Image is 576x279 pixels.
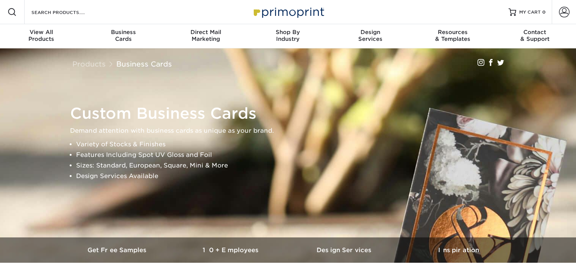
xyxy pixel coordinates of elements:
[61,237,175,263] a: Get Free Samples
[329,29,411,42] div: Services
[411,29,493,42] div: & Templates
[72,60,106,68] a: Products
[70,126,513,136] p: Demand attention with business cards as unique as your brand.
[288,237,402,263] a: Design Services
[411,24,493,48] a: Resources& Templates
[116,60,172,68] a: Business Cards
[402,246,515,254] h3: Inspiration
[494,24,576,48] a: Contact& Support
[82,29,164,36] span: Business
[329,29,411,36] span: Design
[175,246,288,254] h3: 10+ Employees
[165,29,247,36] span: Direct Mail
[494,29,576,36] span: Contact
[329,24,411,48] a: DesignServices
[247,29,329,42] div: Industry
[411,29,493,36] span: Resources
[31,8,105,17] input: SEARCH PRODUCTS.....
[288,246,402,254] h3: Design Services
[76,171,513,181] li: Design Services Available
[250,4,326,20] img: Primoprint
[76,139,513,150] li: Variety of Stocks & Finishes
[542,9,546,15] span: 0
[247,24,329,48] a: Shop ByIndustry
[76,160,513,171] li: Sizes: Standard, European, Square, Mini & More
[175,237,288,263] a: 10+ Employees
[165,29,247,42] div: Marketing
[82,29,164,42] div: Cards
[70,104,513,122] h1: Custom Business Cards
[247,29,329,36] span: Shop By
[519,9,541,15] span: MY CART
[402,237,515,263] a: Inspiration
[494,29,576,42] div: & Support
[165,24,247,48] a: Direct MailMarketing
[76,150,513,160] li: Features Including Spot UV Gloss and Foil
[82,24,164,48] a: BusinessCards
[61,246,175,254] h3: Get Free Samples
